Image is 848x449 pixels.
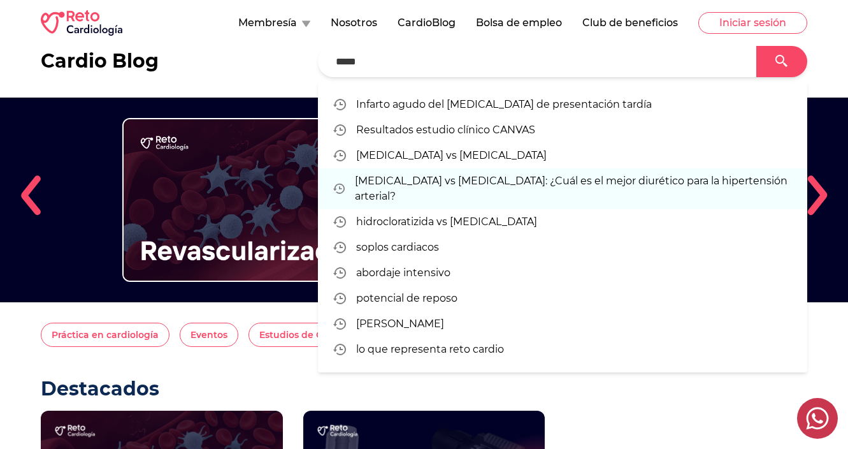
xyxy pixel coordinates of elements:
div: [MEDICAL_DATA] vs [MEDICAL_DATA] [318,143,807,168]
div: lo que representa reto cardio [318,337,807,362]
div: [MEDICAL_DATA] vs [MEDICAL_DATA]: ¿Cuál es el mejor diurético para la hipertensión arterial? [318,168,807,209]
div: abordaje intensivo [318,260,807,286]
img: ¿Los pacientes mayores de 75 años y con STEMI también se benefician de la revascularización compl... [122,118,414,282]
button: Estudios de Cardiología [248,323,380,347]
h2: Cardio Blog [41,50,159,73]
button: Bolsa de empleo [476,15,562,31]
button: Membresía [238,15,310,31]
button: Club de beneficios [582,15,678,31]
img: RETO Cardio Logo [41,10,122,36]
div: soplos cardiacos [318,235,807,260]
div: hidrocloratizida vs [MEDICAL_DATA] [318,209,807,235]
div: 1 / 5 [41,98,807,302]
img: right [807,175,828,216]
img: left [20,175,41,216]
div: [PERSON_NAME] [318,311,807,337]
div: Infarto agudo del [MEDICAL_DATA] de presentación tardía [318,92,807,117]
div: potencial de reposo [318,286,807,311]
button: Nosotros [331,15,377,31]
button: Práctica en cardiología [41,323,169,347]
button: Eventos [180,323,238,347]
h2: Destacados [41,378,545,401]
button: Iniciar sesión [698,12,807,34]
div: Resultados estudio clínico CANVAS [318,117,807,143]
button: CardioBlog [398,15,456,31]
